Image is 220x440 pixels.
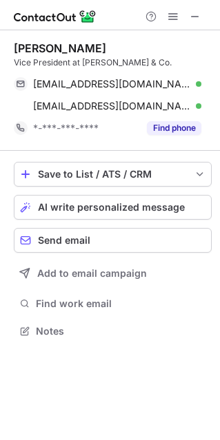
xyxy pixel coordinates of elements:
span: AI write personalized message [38,202,185,213]
span: [EMAIL_ADDRESS][DOMAIN_NAME] [33,78,191,90]
span: [EMAIL_ADDRESS][DOMAIN_NAME] [33,100,191,112]
span: Find work email [36,297,206,310]
button: Find work email [14,294,212,313]
button: AI write personalized message [14,195,212,220]
button: Send email [14,228,212,253]
button: Reveal Button [147,121,201,135]
div: [PERSON_NAME] [14,41,106,55]
div: Vice President at [PERSON_NAME] & Co. [14,56,212,69]
div: Save to List / ATS / CRM [38,169,188,180]
span: Notes [36,325,206,337]
button: Add to email campaign [14,261,212,286]
img: ContactOut v5.3.10 [14,8,97,25]
button: Notes [14,322,212,341]
span: Add to email campaign [37,268,147,279]
span: Send email [38,235,90,246]
button: save-profile-one-click [14,162,212,187]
